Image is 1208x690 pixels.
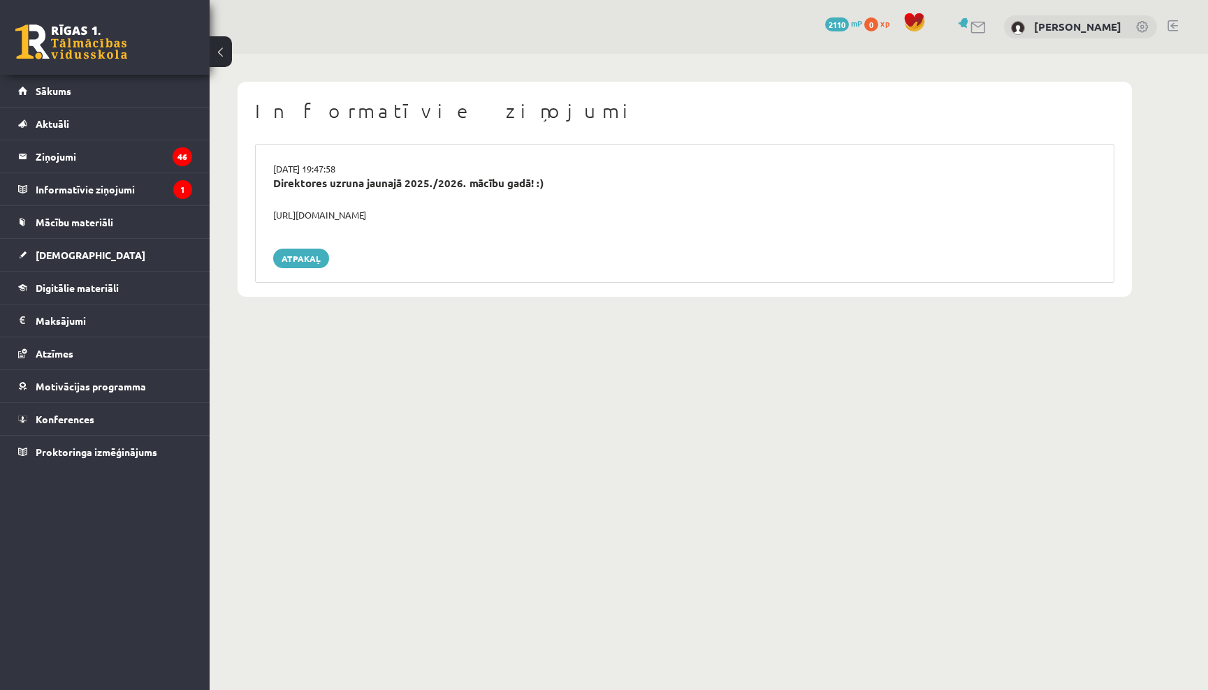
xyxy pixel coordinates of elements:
[18,239,192,271] a: [DEMOGRAPHIC_DATA]
[36,281,119,294] span: Digitālie materiāli
[173,180,192,199] i: 1
[1011,21,1025,35] img: Milāna Kļaviņa
[36,446,157,458] span: Proktoringa izmēģinājums
[263,162,1107,176] div: [DATE] 19:47:58
[36,85,71,97] span: Sākums
[18,173,192,205] a: Informatīvie ziņojumi1
[880,17,889,29] span: xp
[36,249,145,261] span: [DEMOGRAPHIC_DATA]
[173,147,192,166] i: 46
[864,17,878,31] span: 0
[36,117,69,130] span: Aktuāli
[864,17,896,29] a: 0 xp
[1034,20,1121,34] a: [PERSON_NAME]
[36,347,73,360] span: Atzīmes
[18,75,192,107] a: Sākums
[36,140,192,172] legend: Ziņojumi
[15,24,127,59] a: Rīgas 1. Tālmācības vidusskola
[18,140,192,172] a: Ziņojumi46
[18,206,192,238] a: Mācību materiāli
[273,175,1096,191] div: Direktores uzruna jaunajā 2025./2026. mācību gadā! :)
[18,272,192,304] a: Digitālie materiāli
[36,304,192,337] legend: Maksājumi
[18,370,192,402] a: Motivācijas programma
[18,108,192,140] a: Aktuāli
[255,99,1114,123] h1: Informatīvie ziņojumi
[18,436,192,468] a: Proktoringa izmēģinājums
[263,208,1107,222] div: [URL][DOMAIN_NAME]
[273,249,329,268] a: Atpakaļ
[36,413,94,425] span: Konferences
[18,337,192,369] a: Atzīmes
[36,216,113,228] span: Mācību materiāli
[825,17,849,31] span: 2110
[825,17,862,29] a: 2110 mP
[851,17,862,29] span: mP
[18,304,192,337] a: Maksājumi
[36,173,192,205] legend: Informatīvie ziņojumi
[18,403,192,435] a: Konferences
[36,380,146,392] span: Motivācijas programma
